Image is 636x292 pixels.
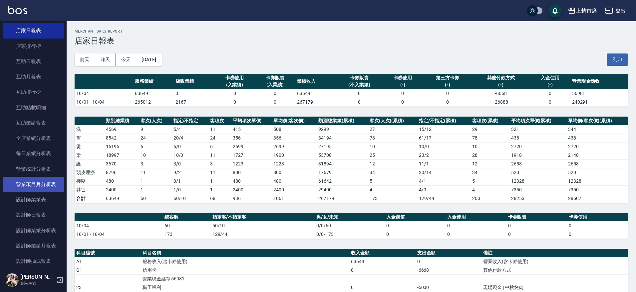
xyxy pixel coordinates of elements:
td: 0/0/60 [315,221,385,230]
div: 卡券販賣 [338,74,381,81]
td: 11 [208,125,231,134]
table: a dense table [75,74,628,107]
a: 營業統計分析表 [3,161,64,177]
td: 9299 [317,125,368,134]
td: 1727 [231,151,272,159]
td: 10 / 0 [417,142,471,151]
th: 類別總業績(累積) [317,117,368,125]
td: 0 [383,98,423,106]
td: 1 [208,185,231,194]
td: 344 [566,125,628,134]
td: 10/04 [75,89,133,98]
th: 支出金額 [416,249,482,257]
td: 0 [385,221,446,230]
th: 單均價(客次價) [272,117,317,125]
th: 業績收入 [295,74,336,89]
th: 科目編號 [75,249,141,257]
button: 前天 [75,53,95,66]
td: 0/0/173 [315,230,385,239]
td: 3 / 0 [172,159,209,168]
td: 10 [471,142,509,151]
td: 29 [471,125,509,134]
td: 0 / 1 [172,177,209,185]
td: 0 [336,98,383,106]
td: 20 / 14 [417,168,471,177]
td: 12328 [509,177,567,185]
td: 68 [208,194,231,203]
td: -26888 [472,98,530,106]
th: 指定/不指定(累積) [417,117,471,125]
td: 3670 [104,159,139,168]
th: 科目名稱 [141,249,349,257]
td: 10/01 - 10/04 [75,230,163,239]
td: 10/01 - 10/04 [75,98,133,106]
th: 客項次 [208,117,231,125]
div: (-) [425,81,470,88]
button: 列印 [607,53,628,66]
th: 收入金額 [349,249,416,257]
td: 24 [139,134,172,142]
td: 23 [75,283,141,292]
td: 其他付款方式 [481,266,628,274]
td: 240291 [570,98,628,106]
a: 設計師業績分析表 [3,223,64,238]
td: 508 [272,125,317,134]
td: 1 / 0 [172,185,209,194]
td: 520 [509,168,567,177]
td: 染 [75,151,104,159]
button: 昨天 [95,53,116,66]
td: 11 / 1 [417,159,471,168]
td: 8796 [104,168,139,177]
td: 16195 [104,142,139,151]
td: 520 [566,168,628,177]
td: 11 [139,168,172,177]
h5: [PERSON_NAME] [20,274,54,280]
td: 129/44 [417,194,471,203]
th: 入金使用 [446,213,506,222]
td: G1 [75,266,141,274]
td: 63649 [349,257,416,266]
td: 0 [383,89,423,98]
td: 1223 [272,159,317,168]
td: 0 [506,221,567,230]
td: 200 [471,194,509,203]
td: 78 [471,134,509,142]
td: 17679 [317,168,368,177]
button: [DATE] [136,53,161,66]
td: 2167 [174,98,214,106]
td: 0 [446,221,506,230]
td: 50/10 [211,221,315,230]
td: -6668 [416,266,482,274]
td: 6 / 0 [172,142,209,151]
td: 63649 [295,89,336,98]
td: 50/10 [172,194,209,203]
th: 客次(人次) [139,117,172,125]
td: 2720 [566,142,628,151]
td: 15 / 12 [417,125,471,134]
td: 5 / 4 [172,125,209,134]
td: 0 [446,230,506,239]
td: 28253 [509,194,567,203]
div: 其他付款方式 [474,74,528,81]
td: 265012 [133,98,174,106]
img: Person [5,273,19,287]
td: 60 [139,194,172,203]
div: (入業績) [216,81,253,88]
div: (不入業績) [338,81,381,88]
td: 0 [423,98,472,106]
td: 5 [471,177,509,185]
td: 10 [139,151,172,159]
td: 56981 [570,89,628,98]
td: 0 [423,89,472,98]
td: 0 [174,89,214,98]
td: 其它 [75,185,104,194]
td: 27195 [317,142,368,151]
td: 321 [509,125,567,134]
td: 34 [368,168,417,177]
td: 3 [208,159,231,168]
td: 438 [509,134,567,142]
td: 23 / 2 [417,151,471,159]
td: 31894 [317,159,368,168]
a: 每日業績分析表 [3,146,64,161]
div: 入金使用 [531,74,569,81]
